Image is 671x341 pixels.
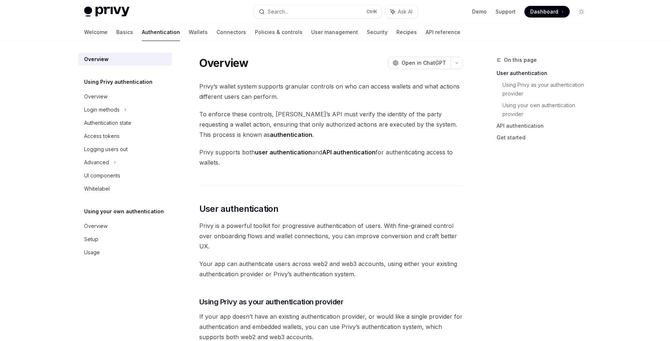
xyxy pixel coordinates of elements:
a: Recipes [396,23,417,41]
div: Login methods [84,105,120,114]
a: API reference [426,23,460,41]
a: Usage [78,246,172,259]
span: Your app can authenticate users across web2 and web3 accounts, using either your existing authent... [199,259,463,279]
strong: user authentication [255,149,312,156]
a: Using Privy as your authentication provider [502,79,593,100]
span: Ask AI [398,8,412,15]
a: Using your own authentication provider [502,100,593,120]
a: User authentication [497,67,593,79]
a: Overview [78,220,172,233]
a: API authentication [497,120,593,132]
a: Connectors [216,23,246,41]
span: To enforce these controls, [PERSON_NAME]’s API must verify the identity of the party requesting a... [199,109,463,140]
span: User authentication [199,203,279,215]
span: Privy is a powerful toolkit for progressive authentication of users. With fine-grained control ov... [199,221,463,251]
span: Open in ChatGPT [402,59,446,67]
div: Overview [84,92,108,101]
div: Advanced [84,158,109,167]
div: Overview [84,222,108,231]
div: Setup [84,235,98,244]
a: Welcome [84,23,108,41]
h5: Using your own authentication [84,207,164,216]
span: Dashboard [530,8,558,15]
div: Access tokens [84,132,120,140]
a: Authentication state [78,116,172,130]
button: Open in ChatGPT [388,57,451,69]
h1: Overview [199,56,249,70]
div: Usage [84,248,100,257]
a: Overview [78,90,172,103]
a: Overview [78,53,172,66]
a: Policies & controls [255,23,302,41]
strong: authentication [270,131,312,138]
span: Using Privy as your authentication provider [199,297,344,307]
div: Logging users out [84,145,128,154]
a: Logging users out [78,143,172,156]
a: Whitelabel [78,182,172,195]
button: Ask AI [385,5,418,18]
button: Search...CtrlK [254,5,382,18]
a: Security [367,23,388,41]
button: Toggle dark mode [576,6,587,18]
div: Whitelabel [84,184,110,193]
img: light logo [84,7,129,17]
a: Dashboard [524,6,570,18]
a: Get started [497,132,593,143]
a: Access tokens [78,130,172,143]
strong: API authentication [322,149,376,156]
div: UI components [84,171,120,180]
span: On this page [504,56,537,64]
a: Support [495,8,516,15]
a: Demo [472,8,487,15]
a: Authentication [142,23,180,41]
div: Overview [84,55,109,64]
a: Setup [78,233,172,246]
a: Basics [116,23,133,41]
div: Authentication state [84,119,131,127]
span: Privy supports both and for authenticating access to wallets. [199,147,463,168]
a: User management [311,23,358,41]
a: Wallets [189,23,208,41]
span: Ctrl K [366,9,377,15]
a: UI components [78,169,172,182]
h5: Using Privy authentication [84,78,152,86]
span: Privy’s wallet system supports granular controls on who can access wallets and what actions diffe... [199,81,463,102]
div: Search... [268,7,288,16]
